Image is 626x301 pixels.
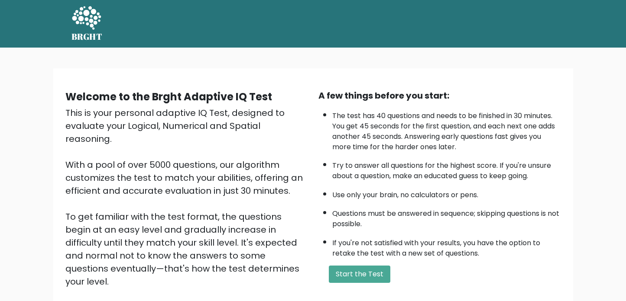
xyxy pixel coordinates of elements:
[332,234,561,259] li: If you're not satisfied with your results, you have the option to retake the test with a new set ...
[71,3,103,44] a: BRGHT
[332,186,561,200] li: Use only your brain, no calculators or pens.
[332,204,561,229] li: Questions must be answered in sequence; skipping questions is not possible.
[329,266,390,283] button: Start the Test
[332,156,561,181] li: Try to answer all questions for the highest score. If you're unsure about a question, make an edu...
[332,106,561,152] li: The test has 40 questions and needs to be finished in 30 minutes. You get 45 seconds for the firs...
[318,89,561,102] div: A few things before you start:
[65,90,272,104] b: Welcome to the Brght Adaptive IQ Test
[71,32,103,42] h5: BRGHT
